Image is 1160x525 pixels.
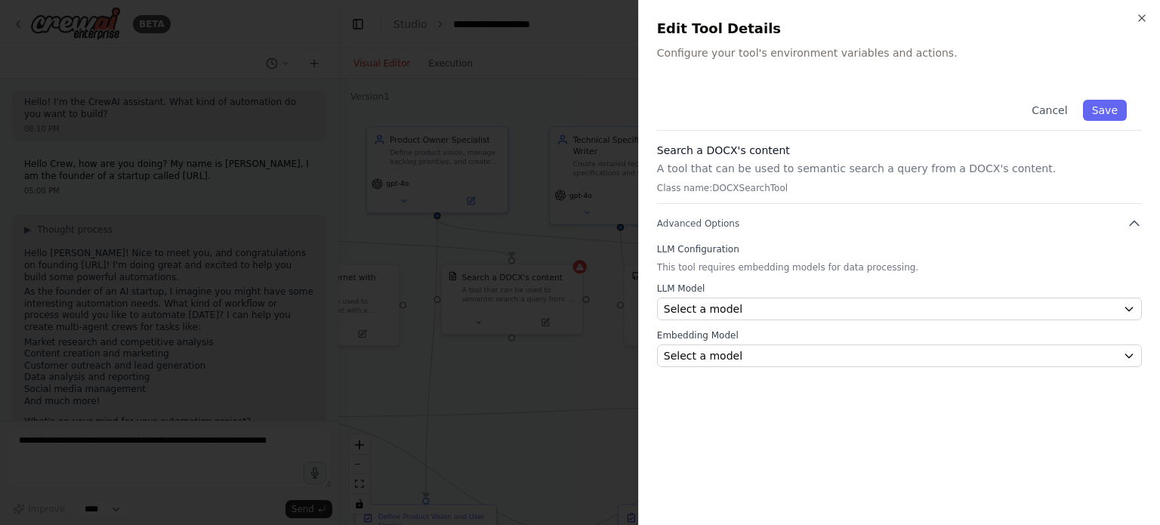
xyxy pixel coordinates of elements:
[657,243,1142,255] label: LLM Configuration
[657,143,1142,158] h3: Search a DOCX's content
[657,298,1142,320] button: Select a model
[664,348,742,363] span: Select a model
[657,216,1142,231] button: Advanced Options
[657,182,1142,194] p: Class name: DOCXSearchTool
[657,45,1142,60] p: Configure your tool's environment variables and actions.
[657,261,1142,273] p: This tool requires embedding models for data processing.
[1083,100,1127,121] button: Save
[657,161,1142,176] p: A tool that can be used to semantic search a query from a DOCX's content.
[1023,100,1076,121] button: Cancel
[657,329,1142,341] label: Embedding Model
[657,218,739,230] span: Advanced Options
[657,18,1142,39] h2: Edit Tool Details
[657,283,1142,295] label: LLM Model
[657,344,1142,367] button: Select a model
[664,301,742,317] span: Select a model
